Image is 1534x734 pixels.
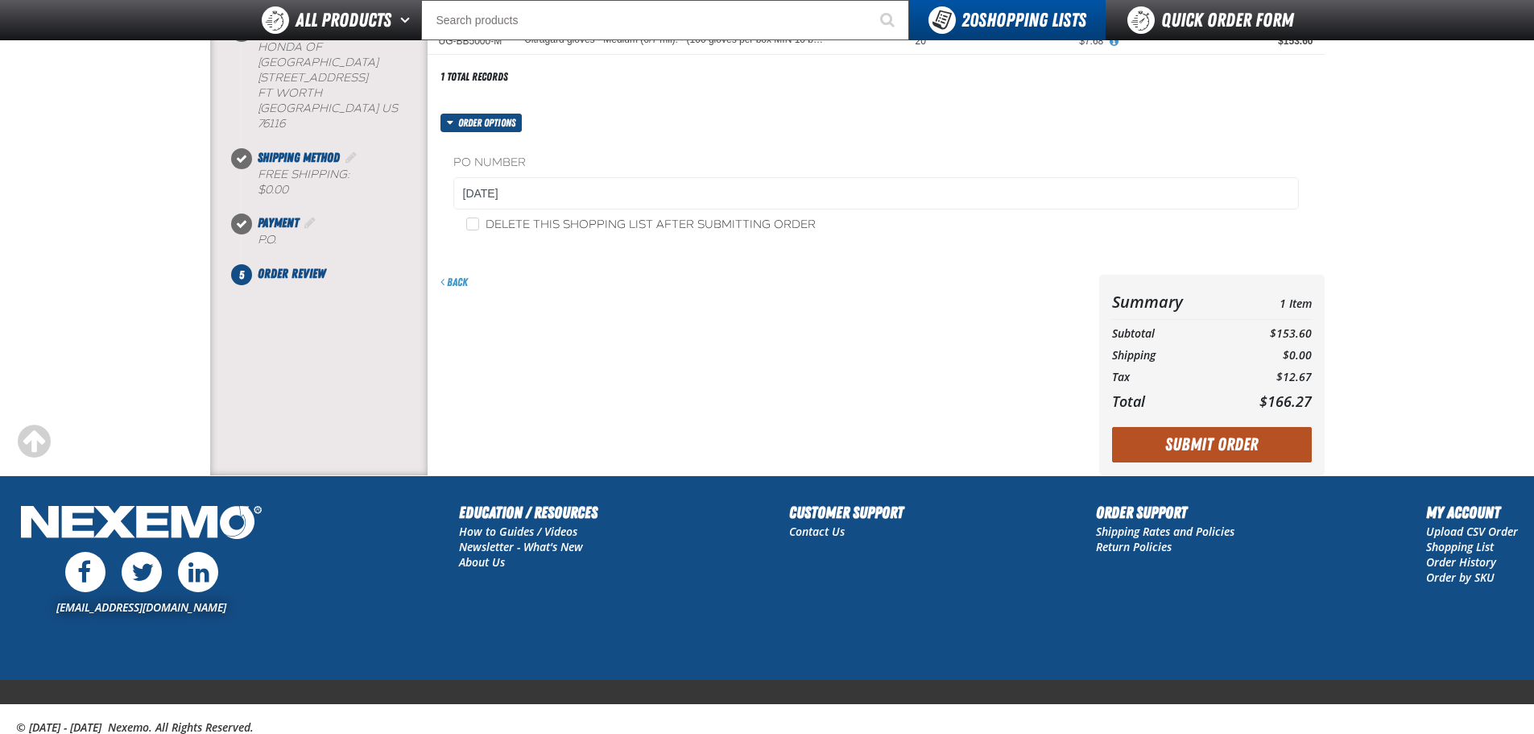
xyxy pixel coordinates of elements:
label: PO Number [453,156,1299,171]
th: Total [1112,388,1227,414]
label: Delete this shopping list after submitting order [466,218,816,233]
strong: $0.00 [258,183,288,197]
li: Payment. Step 4 of 5. Completed [242,214,428,264]
bdo: 76116 [258,117,285,131]
span: $166.27 [1259,392,1312,411]
strong: 20 [961,9,978,31]
a: Contact Us [789,524,845,539]
a: How to Guides / Videos [459,524,577,539]
a: Edit Payment [302,215,318,230]
a: Shipping Rates and Policies [1096,524,1234,539]
span: [GEOGRAPHIC_DATA] [258,102,378,115]
th: Subtotal [1112,323,1227,345]
button: View All Prices for Ultragard gloves - Medium (6/7 mil). - (100 gloves per box MIN 10 box order) [1103,35,1124,49]
span: Honda of [GEOGRAPHIC_DATA] [258,40,378,69]
th: Tax [1112,367,1227,388]
span: Shopping Lists [961,9,1086,31]
span: US [382,102,398,115]
span: Payment [258,215,299,230]
a: Return Policies [1096,539,1172,554]
a: Edit Shipping Method [343,150,359,165]
span: 5 [231,264,252,285]
td: $12.67 [1226,367,1311,388]
h2: Order Support [1096,500,1234,525]
div: P.O. [258,233,428,248]
td: $153.60 [1226,323,1311,345]
a: Shopping List [1426,539,1494,554]
a: About Us [459,554,505,570]
span: Shipping Method [258,150,340,165]
h2: Customer Support [789,500,903,525]
a: Upload CSV Order [1426,524,1518,539]
th: Shipping [1112,345,1227,367]
span: [STREET_ADDRESS] [258,71,368,85]
a: Order History [1426,554,1496,570]
td: UG-BB5000-M [428,28,514,55]
a: Order by SKU [1426,570,1495,585]
th: Summary [1112,288,1227,316]
span: All Products [296,6,391,35]
div: Free Shipping: [258,168,428,198]
a: Ultragard gloves - Medium (6/7 mil). - (100 gloves per box MIN 10 box order) [524,35,824,46]
img: Nexemo Logo [16,500,267,548]
li: Shipping Method. Step 3 of 5. Completed [242,148,428,214]
h2: Education / Resources [459,500,597,525]
a: [EMAIL_ADDRESS][DOMAIN_NAME] [56,599,226,615]
a: Newsletter - What's New [459,539,583,554]
div: $153.60 [1126,35,1313,48]
h2: My Account [1426,500,1518,525]
input: Delete this shopping list after submitting order [466,218,479,230]
span: Order options [458,114,522,132]
button: Order options [440,114,523,132]
span: 20 [915,35,925,47]
div: $7.68 [949,35,1103,48]
li: Order Review. Step 5 of 5. Not Completed [242,264,428,284]
td: 1 Item [1226,288,1311,316]
button: Submit Order [1112,427,1312,462]
td: $0.00 [1226,345,1311,367]
span: Order Review [258,266,325,281]
span: FT WORTH [258,86,322,100]
li: Shipping Information. Step 2 of 5. Completed [242,21,428,147]
div: Scroll to the top [16,424,52,459]
a: Back [440,276,468,288]
div: 1 total records [440,69,508,85]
